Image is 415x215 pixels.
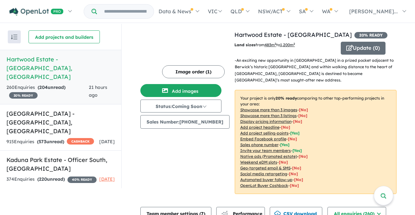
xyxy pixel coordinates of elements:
span: [DATE] [99,139,115,145]
u: Invite your team members [240,148,291,153]
span: 573 [39,139,46,145]
button: Status:Coming Soon [140,100,221,113]
u: Showcase more than 3 listings [240,113,297,118]
u: 483 m [265,42,276,47]
span: [ Yes ] [292,148,302,153]
p: from [234,42,336,48]
strong: ( unread) [38,84,65,90]
button: Update (0) [341,42,385,55]
span: CASHBACK [67,138,94,145]
sup: 2 [275,42,276,46]
span: [No] [292,166,301,170]
img: Openlot PRO Logo White [9,8,64,16]
img: sort.svg [11,35,18,39]
u: Social media retargeting [240,171,287,176]
u: Weekend eDM slots [240,160,277,165]
span: [ Yes ] [280,142,290,147]
u: Sales phone number [240,142,279,147]
u: OpenLot Buyer Cashback [240,183,288,188]
span: 204 [39,84,48,90]
span: 220 [39,176,47,182]
button: Add images [140,84,221,97]
span: [ No ] [299,107,308,112]
a: Hartwood Estate - [GEOGRAPHIC_DATA] [234,31,352,38]
u: Add project selling-points [240,131,289,135]
u: Automated buyer follow-up [240,177,292,182]
h5: [GEOGRAPHIC_DATA] - [GEOGRAPHIC_DATA] , [GEOGRAPHIC_DATA] [6,109,115,135]
span: [No] [289,171,298,176]
input: Try estate name, suburb, builder or developer [98,5,152,18]
u: Showcase more than 3 images [240,107,297,112]
span: [ No ] [288,136,297,141]
b: Land sizes [234,42,255,47]
span: 20 % READY [354,32,387,38]
span: 20 % READY [9,92,38,99]
button: Add projects and builders [29,30,100,43]
u: Display pricing information [240,119,291,124]
div: 260 Enquir ies [6,84,89,99]
u: 1,200 m [280,42,295,47]
span: [No] [294,177,303,182]
h5: Kaduna Park Estate - Officer South , [GEOGRAPHIC_DATA] [6,156,115,173]
span: to [276,42,295,47]
span: [ Yes ] [290,131,300,135]
span: [ No ] [298,113,307,118]
span: [No] [290,183,299,188]
p: - An exciting new opportunity in [GEOGRAPHIC_DATA] in a prized pocket adjacent to Berwick’s histo... [235,57,402,84]
span: [ No ] [293,119,302,124]
u: Geo-targeted email & SMS [240,166,290,170]
h5: Hartwood Estate - [GEOGRAPHIC_DATA] , [GEOGRAPHIC_DATA] [6,55,115,81]
div: 374 Enquir ies [6,176,97,183]
strong: ( unread) [37,139,64,145]
span: [DATE] [99,176,115,182]
strong: ( unread) [37,176,65,182]
u: Embed Facebook profile [240,136,286,141]
button: Image order (1) [162,65,225,78]
u: Native ads (Promoted estate) [240,154,297,159]
button: Sales Number:[PHONE_NUMBER] [140,115,230,129]
sup: 2 [293,42,295,46]
u: Add project headline [240,125,279,130]
div: 915 Enquir ies [6,138,94,146]
span: 40 % READY [67,177,97,183]
b: 20 % ready [276,96,297,101]
span: [No] [299,154,308,159]
span: [ No ] [281,125,290,130]
span: [No] [279,160,288,165]
span: [PERSON_NAME]... [349,8,398,15]
img: line-chart.svg [221,211,227,214]
p: Your project is only comparing to other top-performing projects in your area: - - - - - - - - - -... [235,90,397,194]
span: 21 hours ago [89,84,107,98]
